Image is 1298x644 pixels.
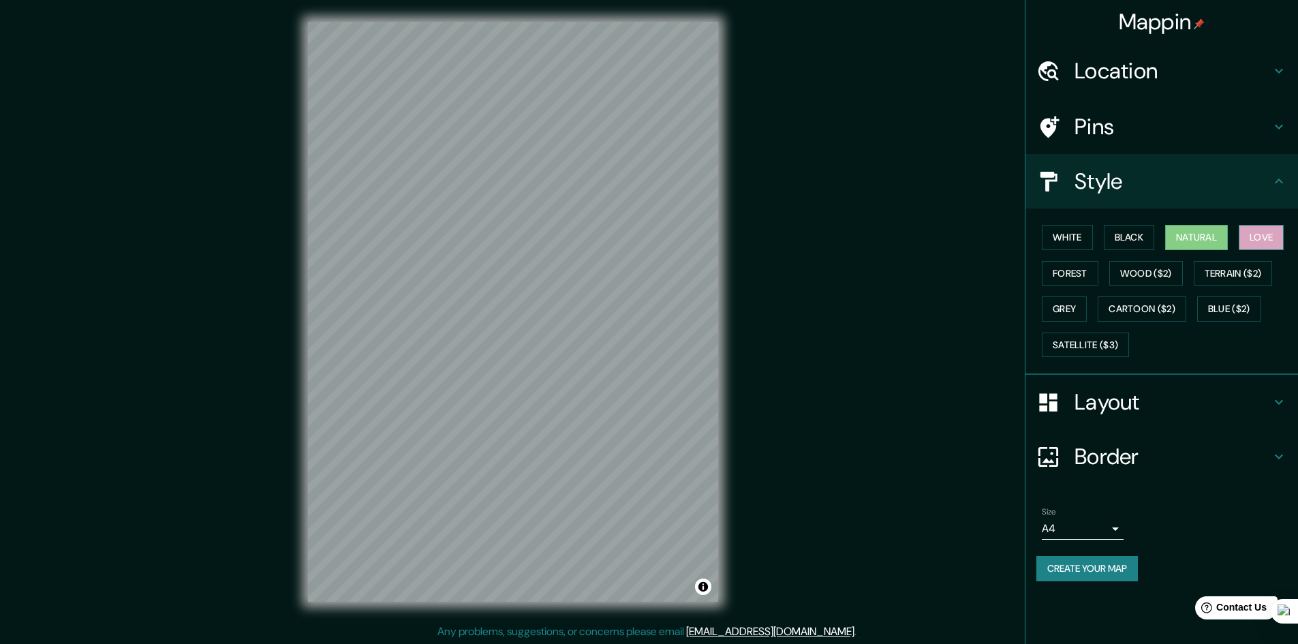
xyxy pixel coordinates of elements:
button: Satellite ($3) [1042,333,1129,358]
div: Location [1025,44,1298,98]
button: Cartoon ($2) [1098,296,1186,322]
canvas: Map [308,22,718,602]
div: A4 [1042,518,1124,540]
a: [EMAIL_ADDRESS][DOMAIN_NAME] [686,624,854,639]
button: Toggle attribution [695,579,711,595]
button: Blue ($2) [1197,296,1261,322]
button: Terrain ($2) [1194,261,1273,286]
button: Forest [1042,261,1098,286]
h4: Layout [1075,388,1271,416]
p: Any problems, suggestions, or concerns please email . [437,624,856,640]
div: . [859,624,861,640]
h4: Style [1075,168,1271,195]
h4: Border [1075,443,1271,470]
button: Love [1239,225,1284,250]
button: Black [1104,225,1155,250]
iframe: Help widget launcher [1177,591,1283,629]
img: pin-icon.png [1194,18,1205,29]
div: Pins [1025,99,1298,154]
h4: Location [1075,57,1271,85]
button: Natural [1165,225,1228,250]
div: . [856,624,859,640]
button: Wood ($2) [1109,261,1183,286]
label: Size [1042,506,1056,518]
button: White [1042,225,1093,250]
button: Grey [1042,296,1087,322]
h4: Mappin [1119,8,1205,35]
div: Style [1025,154,1298,209]
div: Border [1025,429,1298,484]
button: Create your map [1036,556,1138,581]
div: Layout [1025,375,1298,429]
h4: Pins [1075,113,1271,140]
